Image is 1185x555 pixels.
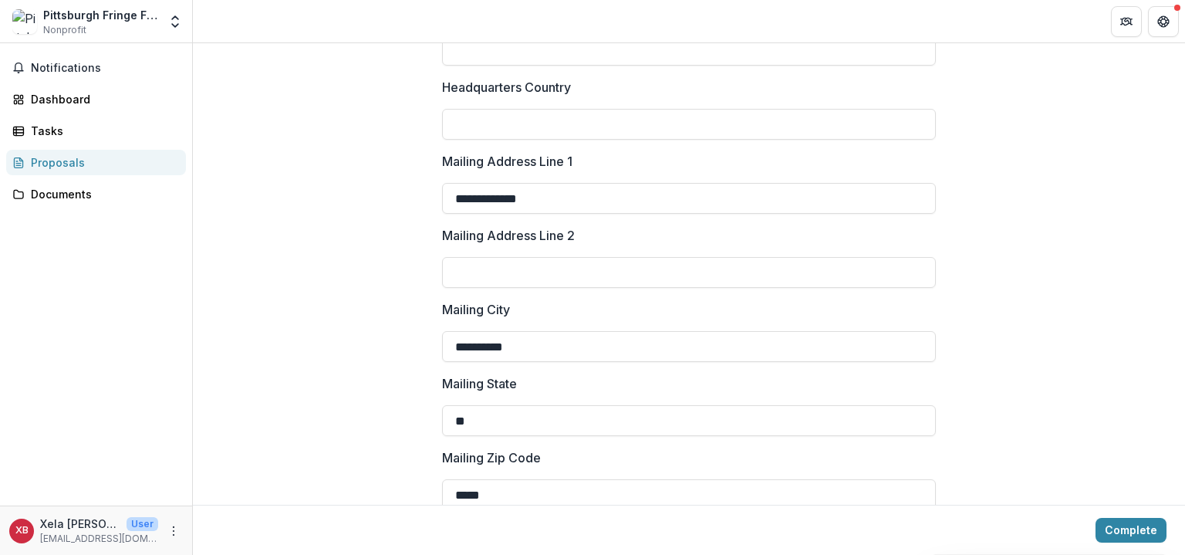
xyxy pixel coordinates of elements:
div: Tasks [31,123,174,139]
button: Open entity switcher [164,6,186,37]
img: Pittsburgh Fringe Festival [12,9,37,34]
div: Xela Batchelder [15,526,29,536]
p: Mailing City [442,300,510,319]
a: Proposals [6,150,186,175]
a: Tasks [6,118,186,144]
button: Partners [1111,6,1142,37]
p: User [127,517,158,531]
p: Mailing Address Line 2 [442,226,575,245]
p: Mailing Zip Code [442,448,541,467]
p: Xela [PERSON_NAME] [40,516,120,532]
button: Notifications [6,56,186,80]
div: Proposals [31,154,174,171]
span: Nonprofit [43,23,86,37]
a: Documents [6,181,186,207]
a: Dashboard [6,86,186,112]
div: Pittsburgh Fringe Festival [43,7,158,23]
p: Headquarters Country [442,78,571,96]
p: [EMAIL_ADDRESS][DOMAIN_NAME] [40,532,158,546]
button: More [164,522,183,540]
p: Mailing State [442,374,517,393]
div: Dashboard [31,91,174,107]
div: Documents [31,186,174,202]
p: Mailing Address Line 1 [442,152,572,171]
span: Notifications [31,62,180,75]
button: Complete [1096,518,1166,543]
button: Get Help [1148,6,1179,37]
